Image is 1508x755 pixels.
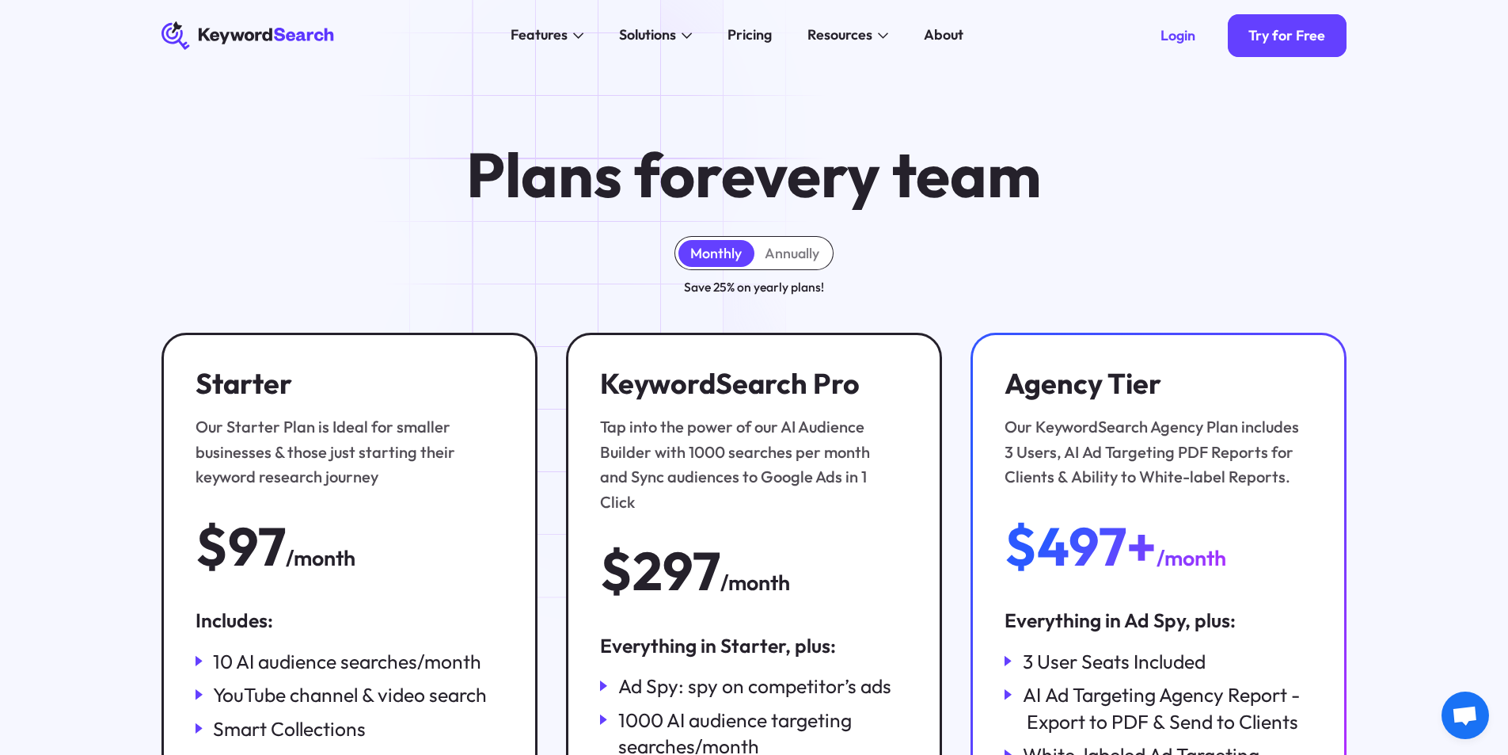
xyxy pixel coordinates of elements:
[600,632,908,659] div: Everything in Starter, plus:
[717,21,783,50] a: Pricing
[1442,692,1489,739] div: Open chat
[1023,681,1312,734] div: AI Ad Targeting Agency Report - Export to PDF & Send to Clients
[914,21,974,50] a: About
[618,673,891,700] div: Ad Spy: spy on competitor’s ads
[1005,518,1157,574] div: $497+
[765,245,819,262] div: Annually
[1160,27,1195,44] div: Login
[619,25,676,46] div: Solutions
[807,25,872,46] div: Resources
[213,681,487,708] div: YouTube channel & video search
[1023,648,1206,675] div: 3 User Seats Included
[600,543,720,599] div: $297
[1139,14,1217,57] a: Login
[196,367,494,401] h3: Starter
[924,25,963,46] div: About
[690,245,742,262] div: Monthly
[727,25,772,46] div: Pricing
[196,607,503,634] div: Includes:
[466,142,1042,208] h1: Plans for
[684,277,824,297] div: Save 25% on yearly plans!
[600,367,898,401] h3: KeywordSearch Pro
[1228,14,1347,57] a: Try for Free
[286,542,355,575] div: /month
[196,518,286,574] div: $97
[1005,607,1312,634] div: Everything in Ad Spy, plus:
[720,566,790,600] div: /month
[1005,367,1303,401] h3: Agency Tier
[721,135,1042,213] span: every team
[1005,414,1303,489] div: Our KeywordSearch Agency Plan includes 3 Users, AI Ad Targeting PDF Reports for Clients & Ability...
[1248,27,1325,44] div: Try for Free
[1157,542,1226,575] div: /month
[600,414,898,514] div: Tap into the power of our AI Audience Builder with 1000 searches per month and Sync audiences to ...
[213,648,481,675] div: 10 AI audience searches/month
[196,414,494,489] div: Our Starter Plan is Ideal for smaller businesses & those just starting their keyword research jou...
[213,715,366,742] div: Smart Collections
[511,25,568,46] div: Features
